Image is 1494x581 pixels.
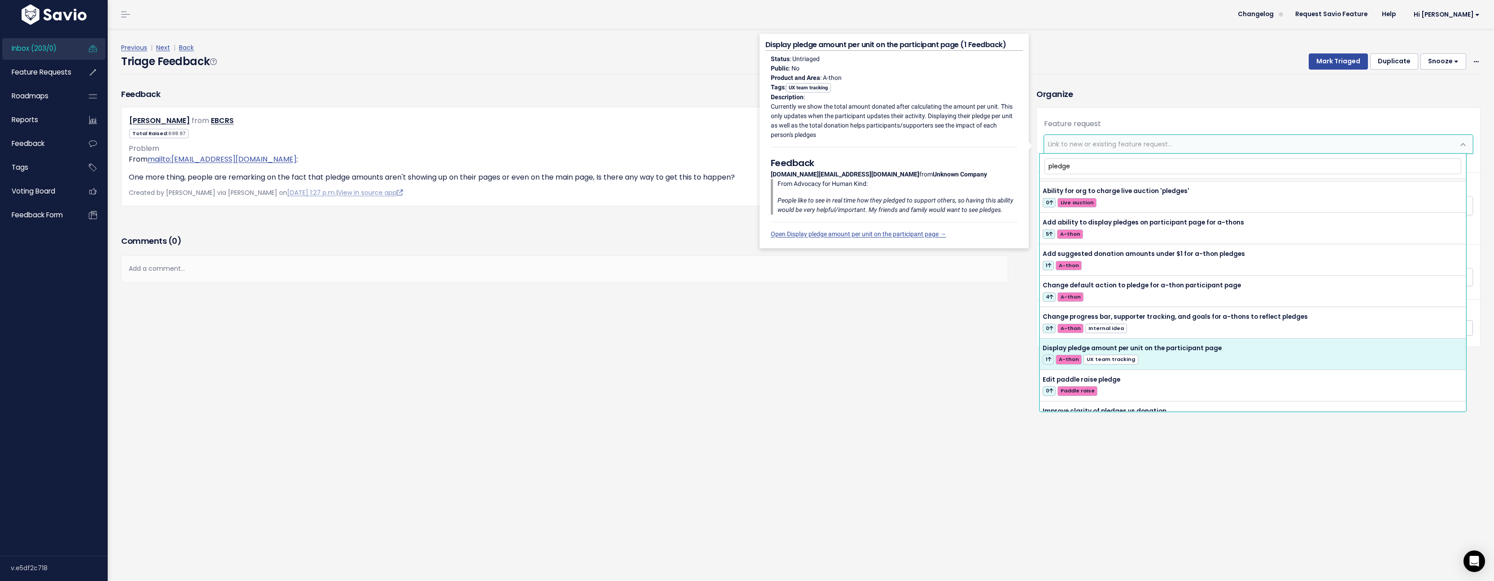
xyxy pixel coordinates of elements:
[1043,261,1054,270] span: 1
[338,188,403,197] a: View in source app
[933,171,987,178] strong: Unknown Company
[1414,11,1480,18] span: Hi [PERSON_NAME]
[1375,8,1403,21] a: Help
[1056,261,1082,270] span: A-thon
[2,110,74,130] a: Reports
[1043,375,1120,384] span: Edit paddle raise pledge
[1309,53,1368,70] button: Mark Triaged
[1056,355,1082,364] span: A-thon
[1043,324,1056,333] span: 0
[2,86,74,106] a: Roadmaps
[771,84,785,91] strong: Tags
[2,157,74,178] a: Tags
[129,188,403,197] span: Created by [PERSON_NAME] via [PERSON_NAME] on |
[1370,53,1418,70] button: Duplicate
[771,93,804,101] strong: Description
[786,83,831,92] span: UX team tracking
[2,133,74,154] a: Feedback
[765,40,1023,51] h4: Display pledge amount per unit on the participant page (1 Feedback)
[1043,355,1054,364] span: 1
[1044,119,1101,129] label: Feature request
[1043,218,1244,227] span: Add ability to display pledges on participant page for a-thons
[121,53,216,70] h4: Triage Feedback
[12,163,28,172] span: Tags
[2,181,74,202] a: Voting Board
[771,74,820,81] strong: Product and Area
[1048,140,1172,149] span: Link to new or existing feature request...
[121,235,1008,247] h3: Comments ( )
[287,188,336,197] a: [DATE] 1:27 p.m.
[156,43,170,52] a: Next
[1288,8,1375,21] a: Request Savio Feature
[771,65,789,72] strong: Public
[1420,53,1466,70] button: Snooze
[1463,550,1485,572] div: Open Intercom Messenger
[771,171,919,178] strong: [DOMAIN_NAME][EMAIL_ADDRESS][DOMAIN_NAME]
[771,230,946,238] a: Open Display pledge amount per unit on the participant page →
[1057,198,1096,207] span: Live auction
[765,51,1023,242] div: : Untriaged : No : A-thon : : from
[1083,355,1138,364] span: UX team tracking
[1043,407,1166,415] span: Improve clarity of pledges vs donation
[129,143,159,154] span: Problem
[121,255,1008,282] div: Add a comment...
[211,115,234,126] a: EBCRS
[771,55,790,62] strong: Status
[1057,324,1083,333] span: A-thon
[1057,386,1097,396] span: Paddle raise
[12,67,71,77] span: Feature Requests
[12,91,48,101] span: Roadmaps
[1043,386,1056,396] span: 0
[1043,198,1056,207] span: 0
[771,156,1018,170] h5: Feedback
[1403,8,1487,22] a: Hi [PERSON_NAME]
[778,197,1013,213] em: People like to see in real time how they pledged to support others, so having this ability would ...
[1043,313,1308,321] span: Change progress bar, supporter tracking, and goals for a-thons to reflect pledges
[1085,324,1127,333] span: Internal idea
[12,44,57,53] span: Inbox (203/0)
[1036,88,1481,100] h3: Organize
[771,102,1018,140] p: Currently we show the total amount donated after calculating the amount per unit. This only updat...
[1043,250,1245,258] span: Add suggested donation amounts under $1 for a-thon pledges
[121,43,147,52] a: Previous
[168,130,186,137] span: 698.97
[129,115,190,126] a: [PERSON_NAME]
[1057,229,1083,239] span: A-thon
[172,43,177,52] span: |
[2,62,74,83] a: Feature Requests
[12,210,63,220] span: Feedback form
[12,115,38,124] span: Reports
[2,205,74,225] a: Feedback form
[129,172,1000,183] p: One more thing, people are remarking on the fact that pledge amounts aren't showing up on their p...
[1238,11,1274,18] span: Changelog
[2,38,74,59] a: Inbox (203/0)
[149,43,154,52] span: |
[179,43,194,52] a: Back
[12,186,55,196] span: Voting Board
[192,115,209,126] span: from
[12,139,44,148] span: Feedback
[1057,292,1083,302] span: A-thon
[129,129,188,138] span: Total Raised:
[1043,187,1189,195] span: Ability for org to charge live auction 'pledges'
[11,556,108,580] div: v.e5df2c718
[1043,229,1055,239] span: 5
[129,154,1000,165] p: From :
[19,4,89,25] img: logo-white.9d6f32f41409.svg
[172,235,177,246] span: 0
[148,154,297,164] a: mailto:[EMAIL_ADDRESS][DOMAIN_NAME]
[1043,281,1241,290] span: Change default action to pledge for a-thon participant page
[1043,344,1222,352] span: Display pledge amount per unit on the participant page
[778,179,1018,189] p: From Advocacy for Human Kind:
[1043,292,1056,302] span: 4
[121,88,160,100] h3: Feedback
